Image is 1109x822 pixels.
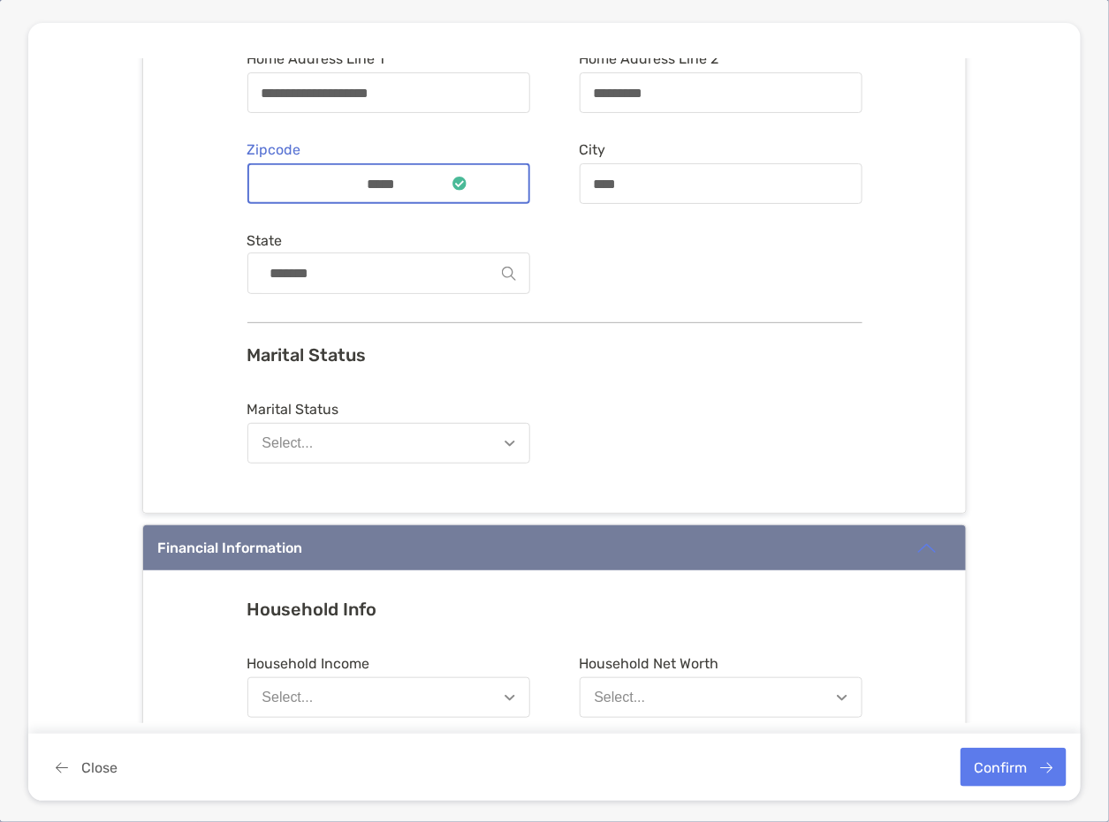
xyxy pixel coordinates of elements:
span: Home Address Line 2 [580,50,862,67]
button: Select... [580,677,862,718]
button: Select... [247,677,530,718]
span: Household Net Worth [580,655,862,672]
img: Open dropdown arrow [837,695,847,701]
h3: Marital Status [247,344,862,366]
img: icon arrow [916,538,938,559]
span: Zipcode [247,141,530,158]
span: Household Income [247,655,530,672]
span: Home Address Line 1 [247,50,530,67]
button: Close [42,748,132,787]
img: input is ready icon [452,177,467,191]
input: Home Address Line 1 [248,86,529,101]
input: City [581,177,862,192]
div: Financial Information [157,539,302,556]
img: Search Icon [502,267,516,281]
h3: Household Info [247,599,862,620]
div: Select... [262,435,314,451]
label: State [247,232,530,249]
img: Open dropdown arrow [505,695,515,701]
img: Open dropdown arrow [505,441,515,447]
input: Zipcodeinput is ready icon [311,177,452,192]
div: Select... [262,690,314,705]
div: Select... [595,690,646,705]
span: Marital Status [247,401,530,418]
span: City [580,141,862,158]
button: Confirm [961,748,1067,787]
button: Select... [247,423,530,464]
input: Home Address Line 2 [581,86,862,101]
